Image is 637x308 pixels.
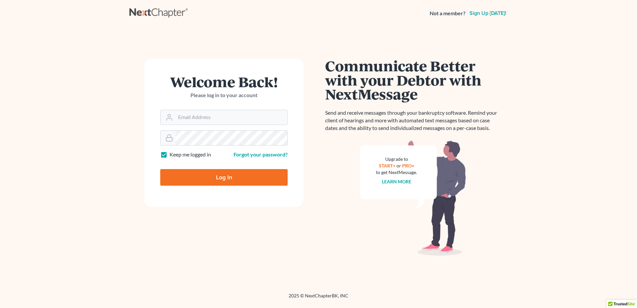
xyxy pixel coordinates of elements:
p: Send and receive messages through your bankruptcy software. Remind your client of hearings and mo... [325,109,501,132]
p: Please log in to your account [160,92,288,99]
div: to get NextMessage. [376,169,417,176]
a: START+ [379,163,395,168]
a: Forgot your password? [234,151,288,157]
span: or [396,163,401,168]
input: Email Address [176,110,287,125]
a: Learn more [382,179,411,184]
h1: Welcome Back! [160,75,288,89]
a: PRO+ [402,163,414,168]
strong: Not a member? [430,10,465,17]
label: Keep me logged in [170,151,211,158]
h1: Communicate Better with your Debtor with NextMessage [325,59,501,101]
div: 2025 © NextChapterBK, INC [129,292,508,304]
a: Sign up [DATE]! [468,11,508,16]
img: nextmessage_bg-59042aed3d76b12b5cd301f8e5b87938c9018125f34e5fa2b7a6b67550977c72.svg [360,140,466,256]
div: Upgrade to [376,156,417,162]
input: Log In [160,169,288,186]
